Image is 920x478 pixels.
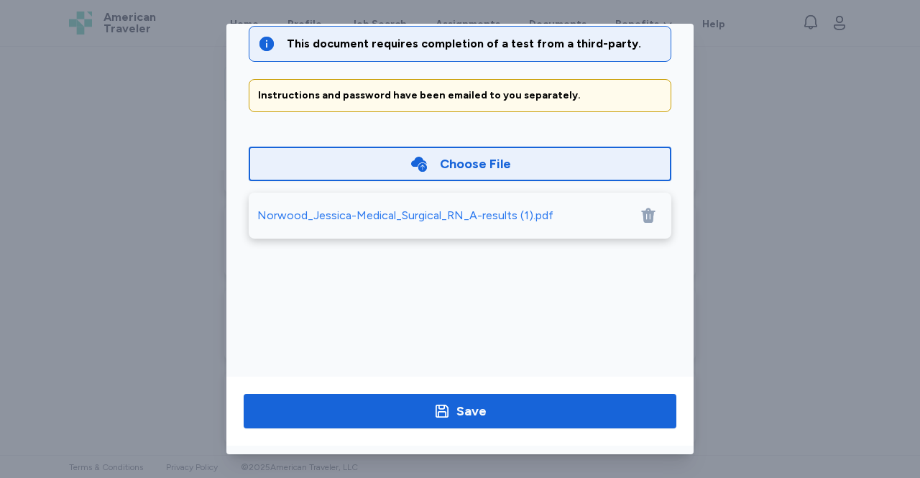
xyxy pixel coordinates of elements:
div: Save [456,401,487,421]
div: Instructions and password have been emailed to you separately. [258,88,662,103]
button: Save [244,394,676,428]
div: Norwood_Jessica-Medical_Surgical_RN_A-results (1).pdf [257,207,553,224]
div: Choose File [440,154,511,174]
div: This document requires completion of a test from a third-party. [287,35,662,52]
